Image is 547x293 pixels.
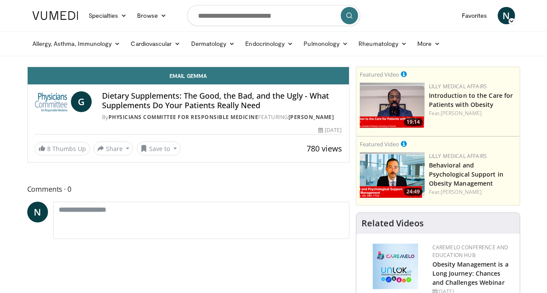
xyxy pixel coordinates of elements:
[35,91,67,112] img: Physicians Committee for Responsible Medicine
[32,11,78,20] img: VuMedi Logo
[318,126,342,134] div: [DATE]
[27,184,349,195] span: Comments 0
[441,109,482,117] a: [PERSON_NAME]
[298,35,353,52] a: Pulmonology
[457,7,493,24] a: Favorites
[71,91,92,112] a: G
[404,118,422,126] span: 19:14
[361,218,424,229] h4: Related Videos
[429,188,516,196] div: Feat.
[102,91,342,110] h4: Dietary Supplements: The Good, the Bad, and the Ugly - What Supplements Do Your Patients Really Need
[83,7,132,24] a: Specialties
[360,83,425,128] a: 19:14
[404,188,422,196] span: 24:49
[360,140,399,148] small: Featured Video
[27,35,126,52] a: Allergy, Asthma, Immunology
[240,35,298,52] a: Endocrinology
[360,152,425,198] a: 24:49
[360,83,425,128] img: acc2e291-ced4-4dd5-b17b-d06994da28f3.png.150x105_q85_crop-smart_upscale.png
[429,161,503,187] a: Behavioral and Psychological Support in Obesity Management
[373,244,418,289] img: 45df64a9-a6de-482c-8a90-ada250f7980c.png.150x105_q85_autocrop_double_scale_upscale_version-0.2.jpg
[360,152,425,198] img: ba3304f6-7838-4e41-9c0f-2e31ebde6754.png.150x105_q85_crop-smart_upscale.png
[93,142,134,155] button: Share
[441,188,482,196] a: [PERSON_NAME]
[288,113,334,121] a: [PERSON_NAME]
[429,91,513,109] a: Introduction to the Care for Patients with Obesity
[35,142,90,155] a: 8 Thumbs Up
[360,71,399,78] small: Featured Video
[109,113,259,121] a: Physicians Committee for Responsible Medicine
[412,35,445,52] a: More
[429,83,487,90] a: Lilly Medical Affairs
[187,5,360,26] input: Search topics, interventions
[307,143,342,154] span: 780 views
[186,35,240,52] a: Dermatology
[102,113,342,121] div: By FEATURING
[125,35,186,52] a: Cardiovascular
[432,244,509,259] a: CaReMeLO Conference and Education Hub
[429,109,516,117] div: Feat.
[432,260,509,287] a: Obesity Management is a Long Journey: Chances and Challenges Webinar
[28,67,349,84] a: Email Gemma
[353,35,412,52] a: Rheumatology
[498,7,515,24] a: N
[47,145,51,153] span: 8
[27,202,48,222] a: N
[429,152,487,160] a: Lilly Medical Affairs
[132,7,172,24] a: Browse
[137,142,181,155] button: Save to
